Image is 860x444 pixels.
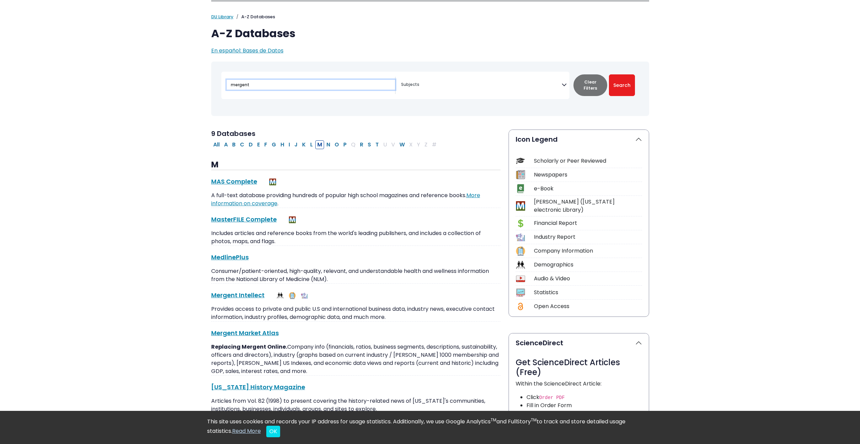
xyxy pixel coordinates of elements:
div: Financial Report [534,219,642,227]
img: Icon Open Access [516,302,525,311]
textarea: Search [401,83,562,88]
button: Filter Results O [333,140,341,149]
img: Icon Scholarly or Peer Reviewed [516,156,525,165]
button: Filter Results K [300,140,308,149]
img: Icon Statistics [516,288,525,297]
img: Icon Demographics [516,260,525,270]
button: Filter Results N [324,140,332,149]
div: Industry Report [534,233,642,241]
li: Fill in Order Form [526,401,642,410]
img: MeL (Michigan electronic Library) [269,179,276,185]
button: Submit for Search Results [609,74,635,96]
a: [US_STATE] History Magazine [211,383,305,391]
div: Audio & Video [534,275,642,283]
a: En español: Bases de Datos [211,47,284,54]
img: Icon Industry Report [516,233,525,242]
button: Filter Results B [230,140,238,149]
div: [PERSON_NAME] ([US_STATE] electronic Library) [534,198,642,214]
div: This site uses cookies and records your IP address for usage statistics. Additionally, we use Goo... [207,418,653,437]
button: Filter Results T [373,140,381,149]
div: Newspapers [534,171,642,179]
button: Filter Results H [278,140,286,149]
p: Includes articles and reference books from the world's leading publishers, and includes a collect... [211,229,500,246]
button: Filter Results G [270,140,278,149]
a: MAS Complete [211,177,257,186]
a: MedlinePlus [211,253,249,261]
p: Provides access to private and public U.S and international business data, industry news, executi... [211,305,500,321]
code: Order PDF [539,395,565,400]
a: MasterFILE Complete [211,215,277,224]
button: Filter Results R [358,140,365,149]
span: 9 Databases [211,129,255,138]
li: Click [526,393,642,401]
img: Icon Financial Report [516,219,525,228]
p: Consumer/patient-oriented, high-quality, relevant, and understandable health and wellness informa... [211,267,500,283]
div: Open Access [534,302,642,310]
img: Icon Audio & Video [516,274,525,283]
a: ILL Form [589,410,611,417]
img: Demographics [277,292,284,299]
sup: TM [491,417,496,423]
img: Icon e-Book [516,184,525,193]
button: Filter Results M [315,140,324,149]
a: Read More [232,427,261,435]
a: DU Library [211,14,234,20]
button: Filter Results W [397,140,407,149]
sup: TM [531,417,537,423]
a: More information on coverage [211,191,480,207]
button: Filter Results D [247,140,255,149]
li: If no , order via [526,410,642,418]
p: Within the ScienceDirect Article: [516,380,642,388]
nav: breadcrumb [211,14,649,20]
strong: Replacing Mergent Online. [211,343,287,351]
button: ScienceDirect [509,333,649,352]
div: e-Book [534,185,642,193]
img: Icon MeL (Michigan electronic Library) [516,201,525,210]
a: Mergent Intellect [211,291,265,299]
div: Alpha-list to filter by first letter of database name [211,140,439,148]
button: Clear Filters [573,74,607,96]
div: Statistics [534,288,642,297]
h1: A-Z Databases [211,27,649,40]
a: Mergent Market Atlas [211,329,279,337]
button: All [211,140,222,149]
div: Company Information [534,247,642,255]
button: Filter Results P [341,140,349,149]
button: Filter Results J [292,140,300,149]
p: Company info (financials, ratios, business segments, descriptions, sustainability, officers and d... [211,343,500,375]
img: Icon Company Information [516,247,525,256]
img: Industry Report [301,292,308,299]
nav: Search filters [211,62,649,116]
button: Filter Results C [238,140,246,149]
li: A-Z Databases [234,14,275,20]
h3: M [211,160,500,170]
div: Demographics [534,261,642,269]
img: MeL (Michigan electronic Library) [289,216,296,223]
button: Filter Results S [366,140,373,149]
img: Icon Newspapers [516,170,525,179]
h3: Get ScienceDirect Articles (Free) [516,358,642,377]
button: Filter Results I [287,140,292,149]
div: Scholarly or Peer Reviewed [534,157,642,165]
button: Filter Results E [255,140,262,149]
p: Articles from Vol. 82 (1998) to present covering the history-related news of [US_STATE]'s communi... [211,397,500,413]
button: Filter Results A [222,140,230,149]
button: Close [266,426,280,437]
input: Search database by title or keyword [227,80,395,90]
button: Filter Results F [262,140,269,149]
button: Icon Legend [509,130,649,149]
button: Filter Results L [308,140,315,149]
img: Company Information [289,292,296,299]
p: A full-text database providing hundreds of popular high school magazines and reference books. . [211,191,500,208]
